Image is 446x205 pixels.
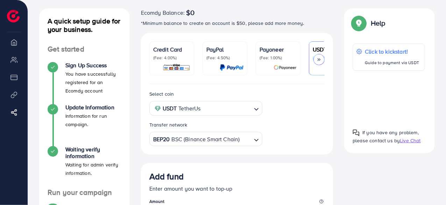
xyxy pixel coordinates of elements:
[220,63,243,71] img: card
[149,121,187,128] label: Transfer network
[65,112,121,129] p: Information for run campaign.
[313,55,350,61] p: (Fee: 0.00%)
[260,55,297,61] p: (Fee: 1.00%)
[260,45,297,54] p: Payoneer
[353,17,365,29] img: Popup guide
[155,105,161,112] img: coin
[178,103,200,114] span: TetherUs
[39,17,130,34] h4: A quick setup guide for your business.
[149,90,174,97] label: Select coin
[65,70,121,95] p: You have successfully registered for an Ecomdy account
[65,160,121,177] p: Waiting for admin verify information.
[163,103,177,114] strong: USDT
[39,45,130,54] h4: Get started
[353,129,360,136] img: Popup guide
[153,45,190,54] p: Credit Card
[274,63,297,71] img: card
[7,10,20,22] img: logo
[149,184,325,193] p: Enter amount you want to top-up
[313,45,350,54] p: USDT
[365,59,419,67] p: Guide to payment via USDT
[163,63,190,71] img: card
[65,104,121,111] h4: Update Information
[141,19,333,27] p: *Minimum balance to create an account is $50, please add more money.
[39,146,130,188] li: Waiting verify information
[353,129,419,144] span: If you have any problem, please contact us by
[206,55,243,61] p: (Fee: 4.50%)
[141,8,185,17] span: Ecomdy Balance:
[65,62,121,69] h4: Sign Up Success
[39,188,130,197] h4: Run your campaign
[400,137,420,144] span: Live Chat
[149,132,263,146] div: Search for option
[172,134,240,144] span: BSC (Binance Smart Chain)
[365,47,419,56] p: Click to kickstart!
[153,55,190,61] p: (Fee: 4.00%)
[39,62,130,104] li: Sign Up Success
[416,173,441,200] iframe: Chat
[39,104,130,146] li: Update Information
[149,101,263,115] div: Search for option
[186,8,194,17] span: $0
[153,134,170,144] strong: BEP20
[203,103,252,114] input: Search for option
[149,171,184,182] h3: Add fund
[206,45,243,54] p: PayPal
[65,146,121,159] h4: Waiting verify information
[371,19,385,27] p: Help
[241,134,252,145] input: Search for option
